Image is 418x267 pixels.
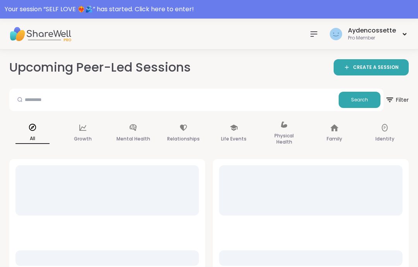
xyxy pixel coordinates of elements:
[339,92,380,108] button: Search
[74,134,92,144] p: Growth
[9,59,191,76] h2: Upcoming Peer-Led Sessions
[327,134,342,144] p: Family
[330,28,342,40] img: Aydencossette
[375,134,394,144] p: Identity
[267,131,301,147] p: Physical Health
[385,89,409,111] button: Filter
[9,21,71,48] img: ShareWell Nav Logo
[116,134,150,144] p: Mental Health
[15,134,50,144] p: All
[385,91,409,109] span: Filter
[351,96,368,103] span: Search
[348,26,396,35] div: Aydencossette
[334,59,409,75] a: CREATE A SESSION
[167,134,200,144] p: Relationships
[221,134,247,144] p: Life Events
[348,35,396,41] div: Pro Member
[353,64,399,71] span: CREATE A SESSION
[5,5,413,14] div: Your session “ SELF LOVE ❤️‍🔥🫂 ” has started. Click here to enter!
